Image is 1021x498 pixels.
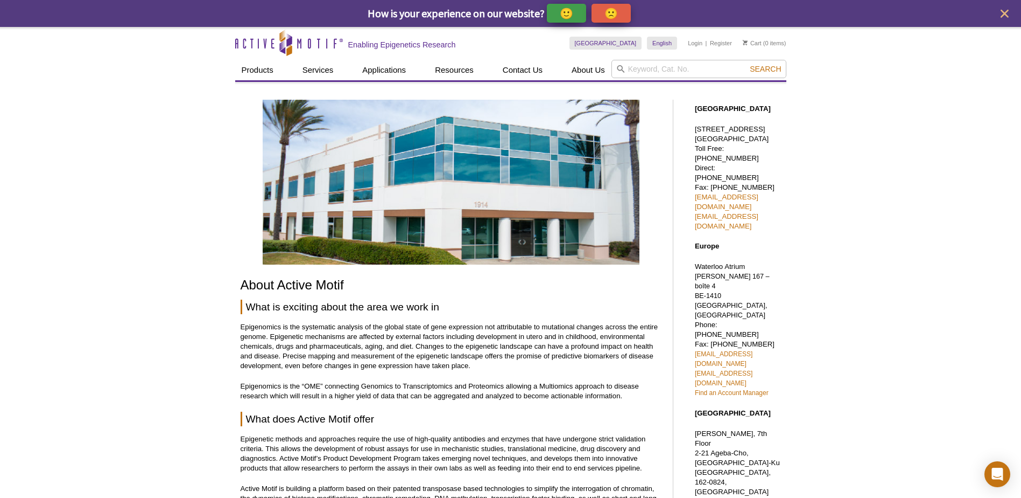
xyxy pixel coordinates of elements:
[565,60,611,80] a: About Us
[241,434,662,473] p: Epigenetic methods and approaches require the use of high-quality antibodies and enzymes that hav...
[604,6,618,20] p: 🙁
[695,273,770,319] span: [PERSON_NAME] 167 – boîte 4 BE-1410 [GEOGRAPHIC_DATA], [GEOGRAPHIC_DATA]
[496,60,549,80] a: Contact Us
[647,37,677,50] a: English
[695,193,758,211] a: [EMAIL_ADDRESS][DOMAIN_NAME]
[695,262,781,398] p: Waterloo Atrium Phone: [PHONE_NUMBER] Fax: [PHONE_NUMBER]
[743,37,786,50] li: (0 items)
[560,6,573,20] p: 🙂
[984,461,1010,487] div: Open Intercom Messenger
[428,60,480,80] a: Resources
[241,278,662,294] h1: About Active Motif
[241,300,662,314] h2: What is exciting about the area we work in
[695,409,771,417] strong: [GEOGRAPHIC_DATA]
[241,412,662,426] h2: What does Active Motif offer
[695,370,752,387] a: [EMAIL_ADDRESS][DOMAIN_NAME]
[235,60,280,80] a: Products
[241,382,662,401] p: Epigenomics is the “OME” connecting Genomics to Transcriptomics and Proteomics allowing a Multiom...
[743,39,762,47] a: Cart
[695,105,771,113] strong: [GEOGRAPHIC_DATA]
[710,39,732,47] a: Register
[706,37,707,50] li: |
[695,124,781,231] p: [STREET_ADDRESS] [GEOGRAPHIC_DATA] Toll Free: [PHONE_NUMBER] Direct: [PHONE_NUMBER] Fax: [PHONE_N...
[569,37,642,50] a: [GEOGRAPHIC_DATA]
[998,7,1011,20] button: close
[611,60,786,78] input: Keyword, Cat. No.
[688,39,702,47] a: Login
[750,65,781,73] span: Search
[368,6,545,20] span: How is your experience on our website?
[695,212,758,230] a: [EMAIL_ADDRESS][DOMAIN_NAME]
[743,40,748,45] img: Your Cart
[296,60,340,80] a: Services
[695,242,719,250] strong: Europe
[241,322,662,371] p: Epigenomics is the systematic analysis of the global state of gene expression not attributable to...
[695,350,752,368] a: [EMAIL_ADDRESS][DOMAIN_NAME]
[356,60,412,80] a: Applications
[747,64,784,74] button: Search
[348,40,456,50] h2: Enabling Epigenetics Research
[695,389,769,397] a: Find an Account Manager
